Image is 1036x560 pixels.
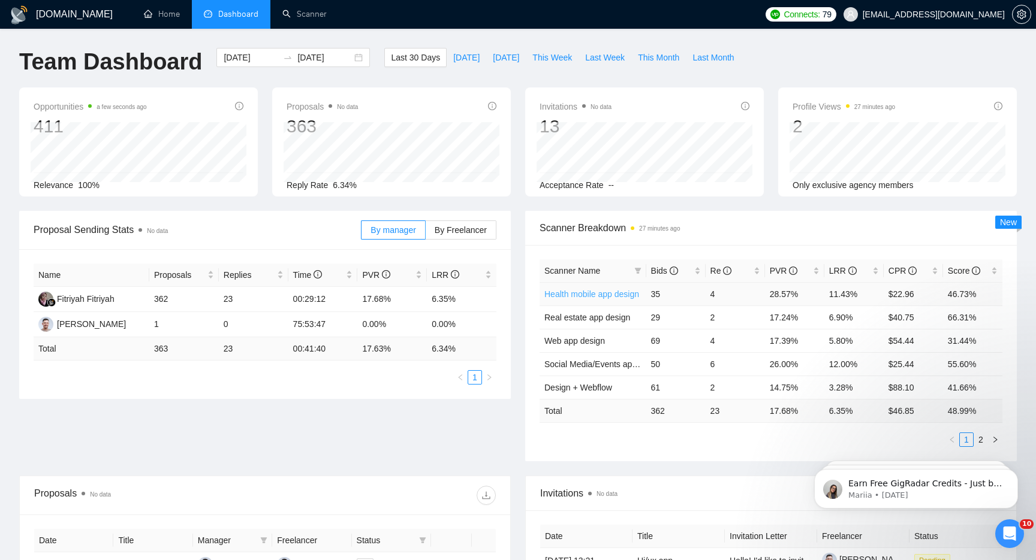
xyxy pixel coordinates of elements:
img: gigradar-bm.png [47,298,56,307]
th: Proposals [149,264,219,287]
span: No data [597,491,618,497]
span: Time [293,270,322,280]
span: CPR [889,266,917,276]
span: info-circle [235,102,243,110]
td: 23 [219,337,288,361]
span: info-circle [908,267,917,275]
div: 363 [287,115,358,138]
span: No data [591,104,612,110]
button: Last Month [686,48,740,67]
td: 46.73% [943,282,1002,305]
td: 48.99 % [943,399,1002,422]
span: user [847,10,855,19]
td: 26.00% [765,352,824,376]
td: 17.24% [765,305,824,329]
span: -- [609,180,614,190]
span: filter [417,531,429,549]
button: left [945,432,959,447]
span: info-circle [972,267,980,275]
span: 100% [78,180,100,190]
td: 3.28% [824,376,884,399]
span: right [486,374,493,381]
span: info-circle [488,102,496,110]
td: 1 [149,312,219,337]
span: LRR [432,270,459,280]
th: Manager [193,529,272,552]
button: right [482,370,496,385]
span: No data [337,104,358,110]
button: Last 30 Days [384,48,447,67]
td: 23 [706,399,765,422]
td: 5.80% [824,329,884,352]
span: Last 30 Days [391,51,440,64]
td: 2 [706,305,765,329]
span: Scanner Breakdown [540,220,1002,235]
button: Last Week [579,48,631,67]
button: download [477,486,496,505]
td: 55.60% [943,352,1002,376]
li: Previous Page [453,370,468,385]
span: Proposals [287,99,358,114]
td: 6.90% [824,305,884,329]
td: 23 [219,287,288,312]
div: Proposals [34,486,265,505]
td: 6.35 % [824,399,884,422]
span: info-circle [451,270,459,279]
th: Date [540,525,633,548]
button: This Month [631,48,686,67]
iframe: Intercom notifications message [796,444,1036,528]
a: 2 [974,433,987,446]
button: right [988,432,1002,447]
th: Freelancer [817,525,909,548]
button: left [453,370,468,385]
td: 0.00% [357,312,427,337]
li: Previous Page [945,432,959,447]
span: PVR [770,266,798,276]
span: left [948,436,956,443]
th: Freelancer [272,529,351,552]
span: right [992,436,999,443]
span: Relevance [34,180,73,190]
img: upwork-logo.png [770,10,780,19]
span: Only exclusive agency members [793,180,914,190]
span: LRR [829,266,857,276]
span: Dashboard [218,9,258,19]
td: 35 [646,282,706,305]
a: Design + Webflow [544,383,612,392]
span: info-circle [382,270,390,279]
td: 31.44% [943,329,1002,352]
button: [DATE] [447,48,486,67]
th: Title [113,529,192,552]
span: filter [634,267,642,274]
span: No data [147,228,168,234]
li: 1 [959,432,974,447]
span: 6.34% [333,180,357,190]
span: info-circle [670,267,678,275]
span: swap-right [283,53,293,62]
span: Manager [198,534,255,547]
span: Connects: [784,8,820,21]
span: No data [90,491,111,498]
td: $88.10 [884,376,943,399]
td: 362 [646,399,706,422]
span: left [457,374,464,381]
a: Web app design [544,336,605,346]
img: logo [10,5,29,25]
a: Health mobile app design [544,289,639,299]
td: 17.63 % [357,337,427,361]
td: $40.75 [884,305,943,329]
span: info-circle [789,267,797,275]
span: By manager [371,225,415,235]
span: [DATE] [493,51,519,64]
time: 27 minutes ago [854,104,895,110]
span: filter [260,537,267,544]
span: This Week [532,51,572,64]
span: Acceptance Rate [540,180,604,190]
span: Proposal Sending Stats [34,222,361,237]
span: This Month [638,51,679,64]
span: info-circle [994,102,1002,110]
span: dashboard [204,10,212,18]
td: 17.68% [357,287,427,312]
